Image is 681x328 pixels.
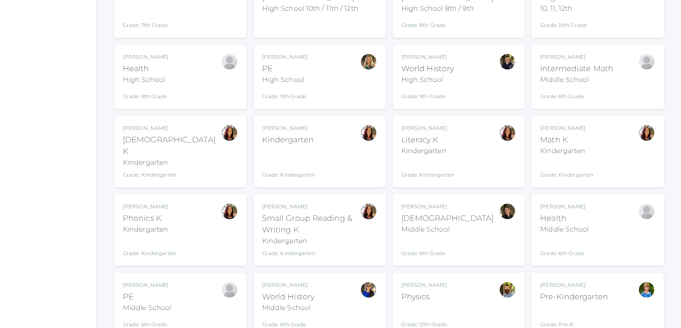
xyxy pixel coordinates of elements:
div: Crystal Atkisson [638,281,655,298]
div: Pre-Kindergarten [540,291,608,303]
div: Grade: Kindergarten [123,238,176,257]
div: Kindergarten [401,146,455,156]
div: Grade: 10th Grade [540,17,586,29]
div: Gina Pecor [360,124,377,141]
div: World History [262,291,315,303]
div: Middle School [123,303,171,313]
div: Stephanie Todhunter [360,281,377,298]
div: [PERSON_NAME] [401,53,454,61]
div: Kindergarten [262,236,360,246]
div: [PERSON_NAME] [262,281,315,289]
div: High School [401,75,454,85]
div: [PERSON_NAME] [262,53,308,61]
div: Grade: 8th Grade [401,17,494,29]
div: Gina Pecor [638,124,655,141]
div: High School 8th / 9th [401,3,494,14]
div: [PERSON_NAME] [540,203,589,211]
div: Grade: 9th Grade [123,88,168,100]
div: [PERSON_NAME] [540,281,608,289]
div: [PERSON_NAME] [401,124,455,132]
div: 10, 11, 12th [540,3,586,14]
div: Gina Pecor [221,124,238,141]
div: Grade: Kindergarten [262,250,360,257]
div: Middle School [540,75,613,85]
div: Small Group Reading & Writing K [262,213,360,236]
div: Grade: 9th Grade [401,88,454,100]
div: Kindergarten [123,157,221,168]
div: [PERSON_NAME] [123,203,176,211]
div: Grade: Kindergarten [540,159,593,179]
div: Matthew Hjelm [499,281,516,298]
div: Kindergarten [123,224,176,235]
div: Gina Pecor [360,203,377,220]
div: [DEMOGRAPHIC_DATA] K [123,134,221,157]
div: [PERSON_NAME] [540,53,613,61]
div: Alexia Hemingway [638,203,655,220]
div: Phonics K [123,213,176,224]
div: Grade: 6th Grade [540,88,613,100]
div: Claudia Marosz [360,53,377,70]
div: Health [540,213,589,224]
div: World History [401,63,454,75]
div: Grade: 6th Grade [540,238,589,257]
div: Grade: Kindergarten [123,171,221,179]
div: Manuela Orban [221,53,238,70]
div: [PERSON_NAME] [123,124,221,132]
div: Grade: Kindergarten [262,149,315,179]
div: Kindergarten [262,134,315,146]
div: [PERSON_NAME] [262,203,360,211]
div: Middle School [540,224,589,235]
div: Literacy K [401,134,455,146]
div: High School 10th / 11th / 12th [262,3,358,14]
div: Middle School [262,303,315,313]
div: [PERSON_NAME] [262,124,315,132]
div: Alexia Hemingway [221,281,238,298]
div: Physics [401,291,447,303]
div: Math K [540,134,593,146]
div: High School [262,75,308,85]
div: Gina Pecor [499,124,516,141]
div: Grade: 9th Grade [262,88,308,100]
div: Gina Pecor [221,203,238,220]
div: Middle School [401,224,494,235]
div: Health [123,63,168,75]
div: Richard Lepage [499,53,516,70]
div: Grade: Kindergarten [401,159,455,179]
div: Bonnie Posey [638,53,655,70]
div: [PERSON_NAME] [123,281,171,289]
div: Grade: 6th Grade [401,238,494,257]
div: [PERSON_NAME] [401,281,447,289]
div: Dianna Renz [499,203,516,220]
div: High School [123,75,168,85]
div: Intermediate Math [540,63,613,75]
div: PE [123,291,171,303]
div: Grade: 11th Grade [123,7,172,29]
div: Kindergarten [540,146,593,156]
div: [PERSON_NAME] [123,53,168,61]
div: [DEMOGRAPHIC_DATA] [401,213,494,224]
div: PE [262,63,308,75]
div: [PERSON_NAME] [540,124,593,132]
div: [PERSON_NAME] [401,203,494,211]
